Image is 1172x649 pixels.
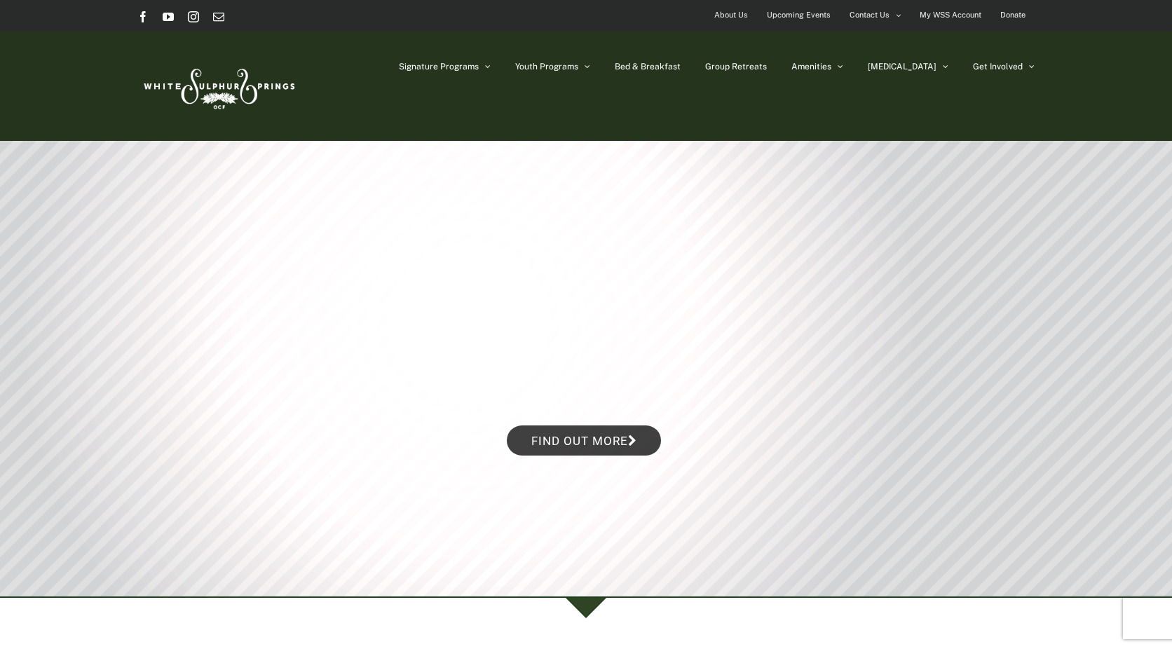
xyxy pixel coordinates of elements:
span: [MEDICAL_DATA] [868,62,936,71]
img: White Sulphur Springs Logo [137,53,299,119]
a: Instagram [188,11,199,22]
span: Upcoming Events [767,5,831,25]
a: Facebook [137,11,149,22]
span: Donate [1000,5,1025,25]
a: Group Retreats [705,32,767,102]
a: [MEDICAL_DATA] [868,32,948,102]
a: Youth Programs [515,32,590,102]
a: Bed & Breakfast [615,32,681,102]
span: My WSS Account [920,5,981,25]
span: About Us [714,5,748,25]
span: Signature Programs [399,62,479,71]
span: Youth Programs [515,62,578,71]
a: Get Involved [973,32,1035,102]
span: Group Retreats [705,62,767,71]
a: Find out more [507,425,661,456]
span: Bed & Breakfast [615,62,681,71]
a: Amenities [791,32,843,102]
span: Get Involved [973,62,1023,71]
span: Contact Us [850,5,890,25]
a: Email [213,11,224,22]
nav: Main Menu [399,32,1035,102]
span: Amenities [791,62,831,71]
a: Signature Programs [399,32,491,102]
a: YouTube [163,11,174,22]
